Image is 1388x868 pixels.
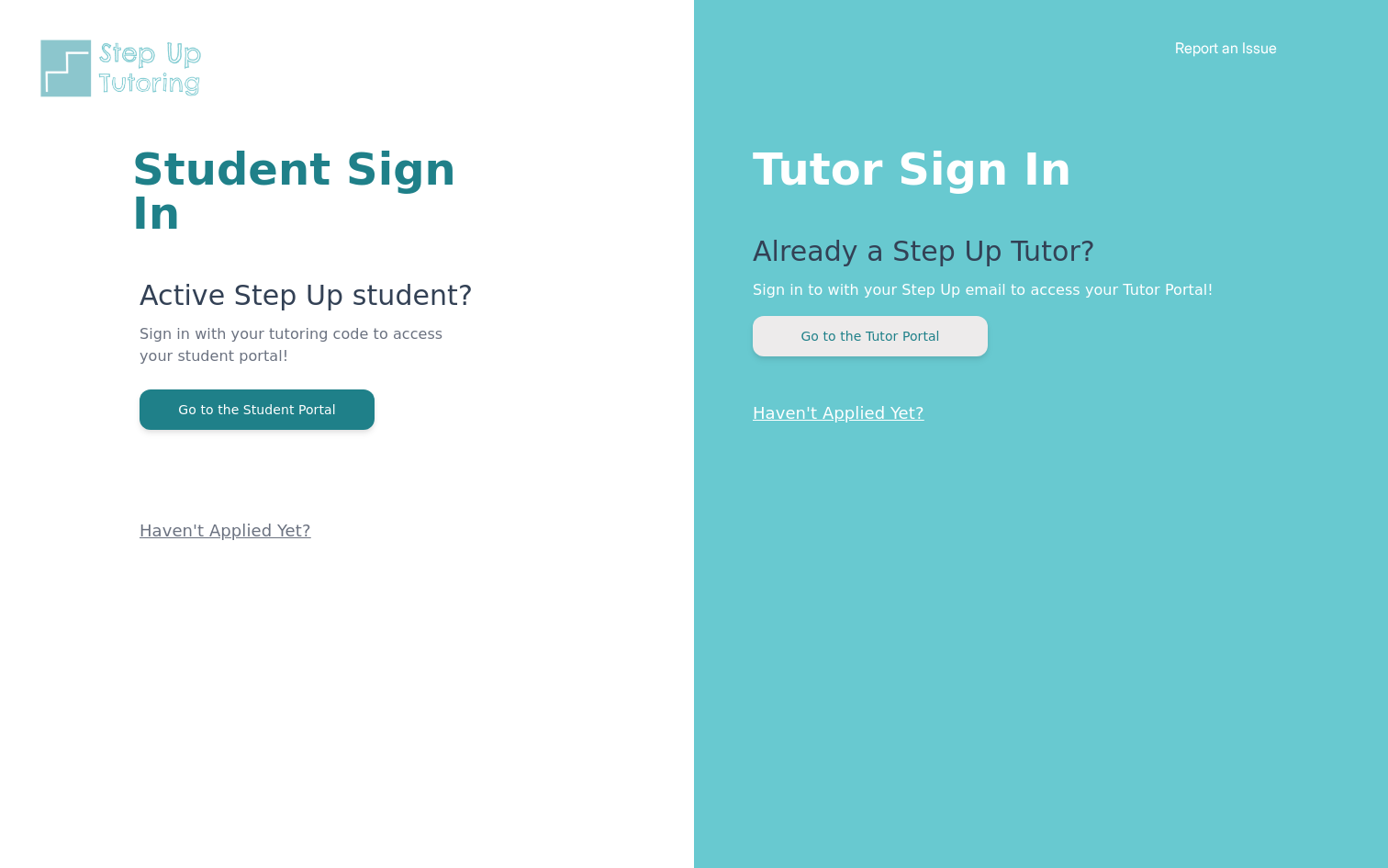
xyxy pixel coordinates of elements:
a: Haven't Applied Yet? [140,521,311,540]
p: Already a Step Up Tutor? [753,235,1315,279]
p: Active Step Up student? [140,279,474,323]
a: Haven't Applied Yet? [753,403,924,423]
button: Go to the Student Portal [140,389,375,430]
button: Go to the Tutor Portal [753,316,988,356]
h1: Student Sign In [132,147,474,235]
a: Go to the Tutor Portal [753,327,988,344]
img: Step Up Tutoring horizontal logo [37,37,213,100]
p: Sign in with your tutoring code to access your student portal! [140,323,474,389]
p: Sign in to with your Step Up email to access your Tutor Portal! [753,279,1315,301]
h1: Tutor Sign In [753,140,1315,191]
a: Report an Issue [1175,39,1277,57]
a: Go to the Student Portal [140,400,375,418]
